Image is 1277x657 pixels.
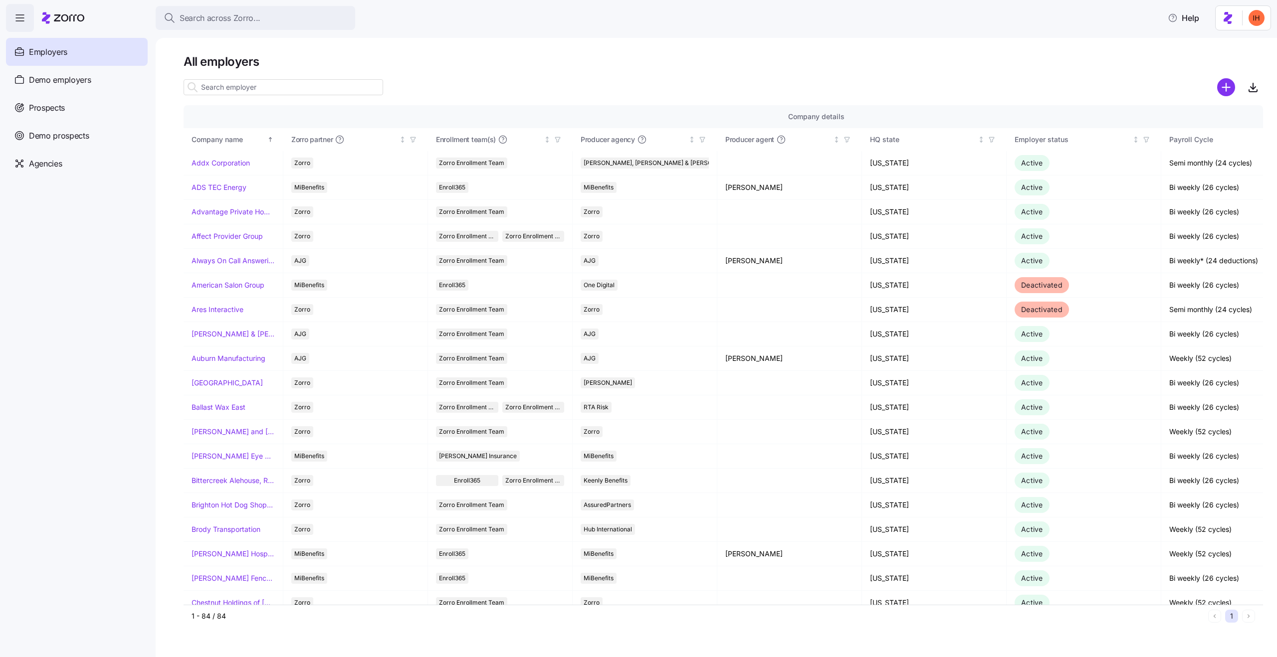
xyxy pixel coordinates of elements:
td: [US_STATE] [862,322,1007,346]
span: AJG [584,328,596,339]
td: [US_STATE] [862,395,1007,420]
span: Enroll365 [439,573,465,584]
a: Prospects [6,94,148,122]
td: [US_STATE] [862,371,1007,395]
span: Enroll365 [454,475,480,486]
span: MiBenefits [294,280,324,291]
div: Employer status [1015,134,1130,145]
span: Zorro Enrollment Team [439,353,504,364]
span: Active [1021,159,1043,167]
span: Zorro Enrollment Team [439,377,504,388]
a: [PERSON_NAME] Hospitality [192,549,275,559]
div: Not sorted [688,136,695,143]
span: Zorro [584,304,600,315]
h1: All employers [184,54,1263,69]
a: [PERSON_NAME] Fence Company [192,573,275,583]
span: Employers [29,46,67,58]
td: [US_STATE] [862,591,1007,615]
span: Zorro Enrollment Team [439,426,504,437]
th: Zorro partnerNot sorted [283,128,428,151]
span: Enrollment team(s) [436,135,496,145]
span: Zorro [584,206,600,217]
span: Enroll365 [439,280,465,291]
span: Hub International [584,524,632,535]
span: Active [1021,378,1043,387]
td: [US_STATE] [862,273,1007,298]
span: Zorro [584,597,600,608]
span: [PERSON_NAME] [584,377,632,388]
th: Company nameSorted ascending [184,128,283,151]
span: Producer agency [581,135,635,145]
span: MiBenefits [584,548,614,559]
span: Active [1021,207,1043,216]
span: Demo prospects [29,130,89,142]
a: Demo employers [6,66,148,94]
span: [PERSON_NAME] Insurance [439,451,517,462]
button: Next page [1242,610,1255,623]
a: Addx Corporation [192,158,250,168]
span: Zorro Enrollment Team [439,304,504,315]
td: [US_STATE] [862,517,1007,542]
span: Active [1021,549,1043,558]
div: Not sorted [1132,136,1139,143]
td: [PERSON_NAME] [717,542,862,566]
span: Enroll365 [439,548,465,559]
th: Producer agencyNot sorted [573,128,717,151]
span: AJG [584,255,596,266]
th: Enrollment team(s)Not sorted [428,128,573,151]
a: Brody Transportation [192,524,260,534]
span: Zorro [294,426,310,437]
span: Zorro [294,231,310,242]
span: Agencies [29,158,62,170]
a: Demo prospects [6,122,148,150]
span: Zorro Enrollment Team [439,524,504,535]
span: Zorro [294,475,310,486]
span: Active [1021,354,1043,362]
span: Zorro Enrollment Team [439,158,504,168]
div: Not sorted [978,136,985,143]
span: Active [1021,403,1043,411]
span: Active [1021,183,1043,191]
td: [US_STATE] [862,346,1007,371]
span: [PERSON_NAME], [PERSON_NAME] & [PERSON_NAME] [584,158,739,168]
span: Active [1021,427,1043,436]
span: MiBenefits [584,573,614,584]
a: [PERSON_NAME] & [PERSON_NAME]'s [192,329,275,339]
span: AJG [584,353,596,364]
span: Active [1021,598,1043,607]
td: [PERSON_NAME] [717,175,862,200]
a: [GEOGRAPHIC_DATA] [192,378,263,388]
span: AJG [294,255,306,266]
button: Previous page [1208,610,1221,623]
span: Active [1021,329,1043,338]
span: Zorro [294,377,310,388]
span: Zorro Enrollment Team [439,597,504,608]
a: Employers [6,38,148,66]
a: Ballast Wax East [192,402,245,412]
span: Zorro Enrollment Team [439,402,495,413]
span: MiBenefits [294,451,324,462]
span: Zorro [294,304,310,315]
span: AssuredPartners [584,499,631,510]
span: AJG [294,353,306,364]
td: [US_STATE] [862,224,1007,249]
td: [US_STATE] [862,566,1007,591]
img: f3711480c2c985a33e19d88a07d4c111 [1249,10,1265,26]
td: [US_STATE] [862,298,1007,322]
span: Prospects [29,102,65,114]
span: RTA Risk [584,402,609,413]
a: Bittercreek Alehouse, Red Feather Lounge, Diablo & Sons Saloon [192,476,275,486]
span: Demo employers [29,74,91,86]
a: [PERSON_NAME] and [PERSON_NAME]'s Furniture [192,427,275,437]
span: Deactivated [1021,305,1063,314]
span: Active [1021,256,1043,265]
span: Help [1168,12,1199,24]
span: Active [1021,500,1043,509]
a: Ares Interactive [192,305,243,315]
span: Producer agent [725,135,774,145]
td: [US_STATE] [862,420,1007,444]
span: Zorro Enrollment Team [505,475,562,486]
a: Affect Provider Group [192,231,263,241]
span: Zorro Enrollment Team [439,499,504,510]
span: Zorro [294,206,310,217]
